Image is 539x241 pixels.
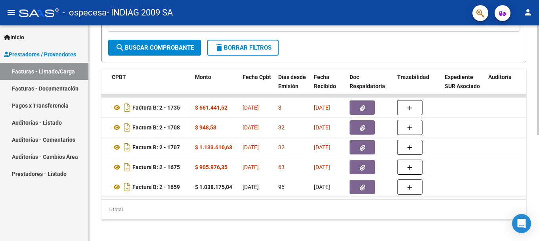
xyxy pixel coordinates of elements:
[109,69,192,104] datatable-header-cell: CPBT
[445,74,480,89] span: Expediente SUR Asociado
[278,164,285,170] span: 63
[195,74,211,80] span: Monto
[132,184,180,190] strong: Factura B: 2 - 1659
[278,144,285,150] span: 32
[397,74,429,80] span: Trazabilidad
[314,164,330,170] span: [DATE]
[442,69,485,104] datatable-header-cell: Expediente SUR Asociado
[314,104,330,111] span: [DATE]
[278,124,285,131] span: 32
[195,184,232,190] strong: $ 1.038.175,04
[214,43,224,52] mat-icon: delete
[108,40,201,56] button: Buscar Comprobante
[4,33,24,42] span: Inicio
[314,124,330,131] span: [DATE]
[488,74,512,80] span: Auditoria
[243,124,259,131] span: [DATE]
[195,164,227,170] strong: $ 905.976,35
[239,69,275,104] datatable-header-cell: Fecha Cpbt
[275,69,311,104] datatable-header-cell: Días desde Emisión
[314,74,336,89] span: Fecha Recibido
[122,101,132,114] i: Descargar documento
[132,104,180,111] strong: Factura B: 2 - 1735
[192,69,239,104] datatable-header-cell: Monto
[6,8,16,17] mat-icon: menu
[314,184,330,190] span: [DATE]
[314,144,330,150] span: [DATE]
[243,104,259,111] span: [DATE]
[350,74,385,89] span: Doc Respaldatoria
[195,124,216,131] strong: $ 948,53
[132,124,180,131] strong: Factura B: 2 - 1708
[132,144,180,150] strong: Factura B: 2 - 1707
[214,44,271,51] span: Borrar Filtros
[122,141,132,154] i: Descargar documento
[346,69,394,104] datatable-header-cell: Doc Respaldatoria
[311,69,346,104] datatable-header-cell: Fecha Recibido
[132,164,180,170] strong: Factura B: 2 - 1675
[115,43,125,52] mat-icon: search
[512,214,531,233] div: Open Intercom Messenger
[122,161,132,174] i: Descargar documento
[207,40,279,56] button: Borrar Filtros
[278,184,285,190] span: 96
[4,50,76,59] span: Prestadores / Proveedores
[243,164,259,170] span: [DATE]
[107,4,173,21] span: - INDIAG 2009 SA
[195,144,232,150] strong: $ 1.133.610,63
[278,74,306,89] span: Días desde Emisión
[523,8,533,17] mat-icon: person
[63,4,107,21] span: - ospecesa
[115,44,194,51] span: Buscar Comprobante
[122,181,132,193] i: Descargar documento
[195,104,227,111] strong: $ 661.441,52
[122,121,132,134] i: Descargar documento
[243,144,259,150] span: [DATE]
[278,104,281,111] span: 3
[394,69,442,104] datatable-header-cell: Trazabilidad
[112,74,126,80] span: CPBT
[485,69,523,104] datatable-header-cell: Auditoria
[243,184,259,190] span: [DATE]
[243,74,271,80] span: Fecha Cpbt
[101,200,526,220] div: 5 total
